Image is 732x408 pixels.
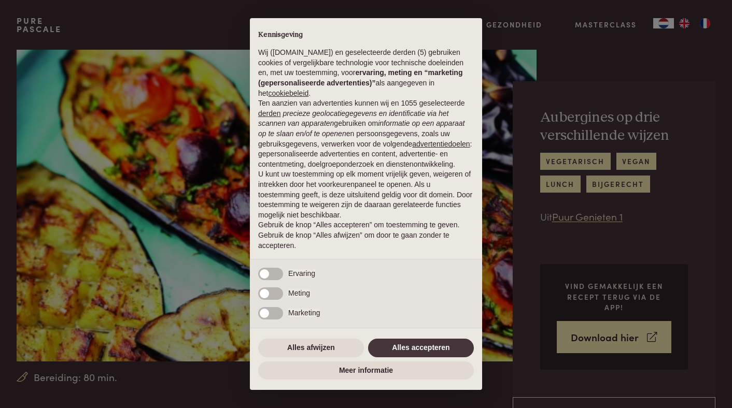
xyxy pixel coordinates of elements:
em: precieze geolocatiegegevens en identificatie via het scannen van apparaten [258,109,448,128]
p: Gebruik de knop “Alles accepteren” om toestemming te geven. Gebruik de knop “Alles afwijzen” om d... [258,220,474,251]
strong: ervaring, meting en “marketing (gepersonaliseerde advertenties)” [258,68,462,87]
button: derden [258,109,281,119]
button: Alles afwijzen [258,339,364,357]
em: informatie op een apparaat op te slaan en/of te openen [258,119,465,138]
p: Ten aanzien van advertenties kunnen wij en 1055 geselecteerde gebruiken om en persoonsgegevens, z... [258,98,474,169]
span: Marketing [288,309,320,317]
button: advertentiedoelen [412,139,470,150]
button: Meer informatie [258,361,474,380]
p: U kunt uw toestemming op elk moment vrijelijk geven, weigeren of intrekken door het voorkeurenpan... [258,169,474,220]
p: Wij ([DOMAIN_NAME]) en geselecteerde derden (5) gebruiken cookies of vergelijkbare technologie vo... [258,48,474,98]
button: Alles accepteren [368,339,474,357]
h2: Kennisgeving [258,31,474,40]
span: Meting [288,289,310,297]
span: Ervaring [288,269,315,278]
a: cookiebeleid [268,89,308,97]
